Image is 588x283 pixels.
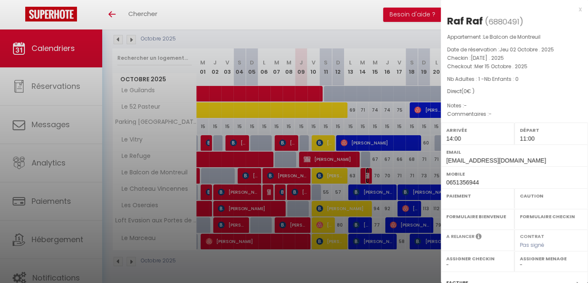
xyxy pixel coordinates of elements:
[446,192,509,200] label: Paiement
[464,102,467,109] span: -
[446,148,583,156] label: Email
[447,33,582,41] p: Appartement :
[447,101,582,110] p: Notes :
[446,254,509,263] label: Assigner Checkin
[520,212,583,221] label: Formulaire Checkin
[447,88,582,96] div: Direct
[446,179,479,186] span: 0651356944
[488,16,519,27] span: 6880491
[446,212,509,221] label: Formulaire Bienvenue
[447,54,582,62] p: Checkin :
[464,88,467,95] span: 0
[471,54,504,61] span: [DATE] . 2025
[447,110,582,118] p: Commentaires :
[485,16,523,27] span: ( )
[446,126,509,134] label: Arrivée
[446,170,583,178] label: Mobile
[461,88,474,95] span: ( € )
[520,135,535,142] span: 11:00
[520,126,583,134] label: Départ
[520,241,544,248] span: Pas signé
[447,14,483,28] div: Raf Raf
[520,254,583,263] label: Assigner Menage
[520,192,583,200] label: Caution
[446,135,461,142] span: 14:00
[484,75,519,83] span: Nb Enfants : 0
[474,63,527,70] span: Mer 15 Octobre . 2025
[441,4,582,14] div: x
[499,46,554,53] span: Jeu 02 Octobre . 2025
[447,75,519,83] span: Nb Adultes : 1 -
[483,33,540,40] span: Le Balcon de Montreuil
[446,157,546,164] span: [EMAIL_ADDRESS][DOMAIN_NAME]
[446,233,474,240] label: A relancer
[476,233,482,242] i: Sélectionner OUI si vous souhaiter envoyer les séquences de messages post-checkout
[447,45,582,54] p: Date de réservation :
[489,110,492,117] span: -
[520,233,544,238] label: Contrat
[447,62,582,71] p: Checkout :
